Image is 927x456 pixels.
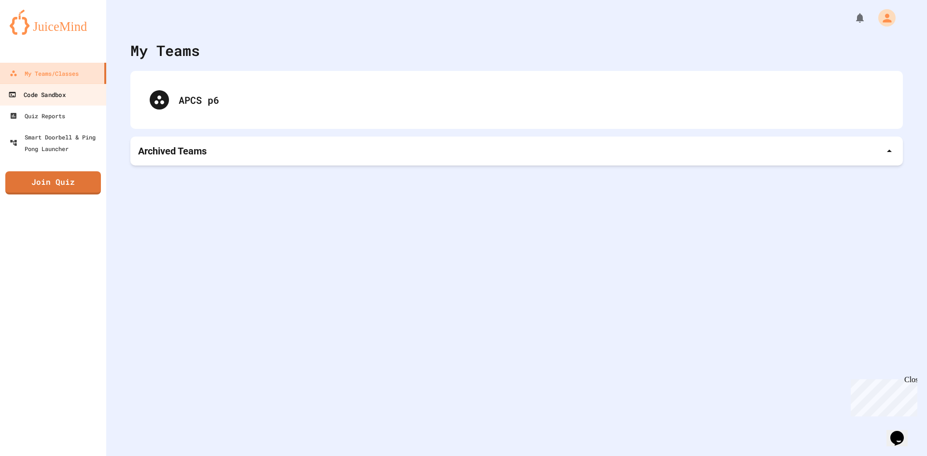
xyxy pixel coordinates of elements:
div: APCS p6 [140,81,893,119]
div: My Teams [130,40,200,61]
img: logo-orange.svg [10,10,97,35]
div: Quiz Reports [10,110,65,122]
div: Smart Doorbell & Ping Pong Launcher [10,131,102,154]
a: Join Quiz [5,171,101,194]
div: APCS p6 [179,93,884,107]
div: My Teams/Classes [10,68,79,79]
iframe: chat widget [886,417,917,446]
div: Chat with us now!Close [4,4,67,61]
div: My Account [868,7,898,29]
p: Archived Teams [138,144,207,158]
div: Code Sandbox [8,89,65,101]
iframe: chat widget [847,375,917,416]
div: My Notifications [836,10,868,26]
